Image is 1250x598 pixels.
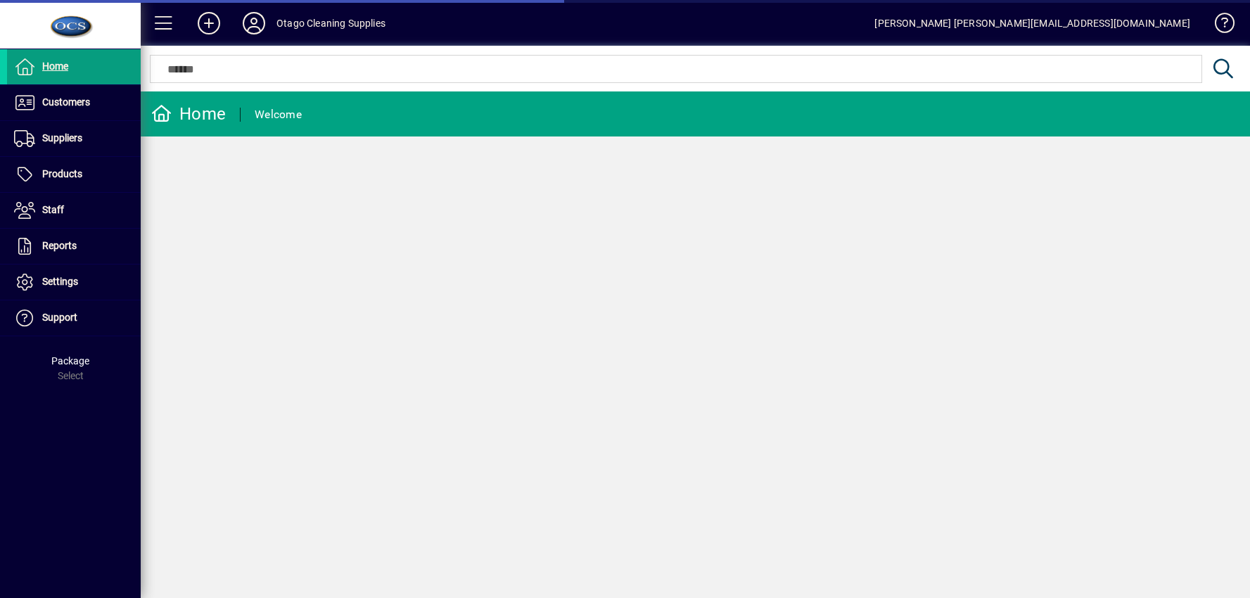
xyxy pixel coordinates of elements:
[42,204,64,215] span: Staff
[7,300,141,336] a: Support
[231,11,276,36] button: Profile
[42,276,78,287] span: Settings
[1204,3,1232,49] a: Knowledge Base
[7,85,141,120] a: Customers
[7,265,141,300] a: Settings
[151,103,226,125] div: Home
[7,229,141,264] a: Reports
[7,193,141,228] a: Staff
[42,61,68,72] span: Home
[51,355,89,367] span: Package
[42,240,77,251] span: Reports
[874,12,1190,34] div: [PERSON_NAME] [PERSON_NAME][EMAIL_ADDRESS][DOMAIN_NAME]
[42,96,90,108] span: Customers
[7,157,141,192] a: Products
[42,132,82,144] span: Suppliers
[7,121,141,156] a: Suppliers
[255,103,302,126] div: Welcome
[42,168,82,179] span: Products
[276,12,385,34] div: Otago Cleaning Supplies
[186,11,231,36] button: Add
[42,312,77,323] span: Support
